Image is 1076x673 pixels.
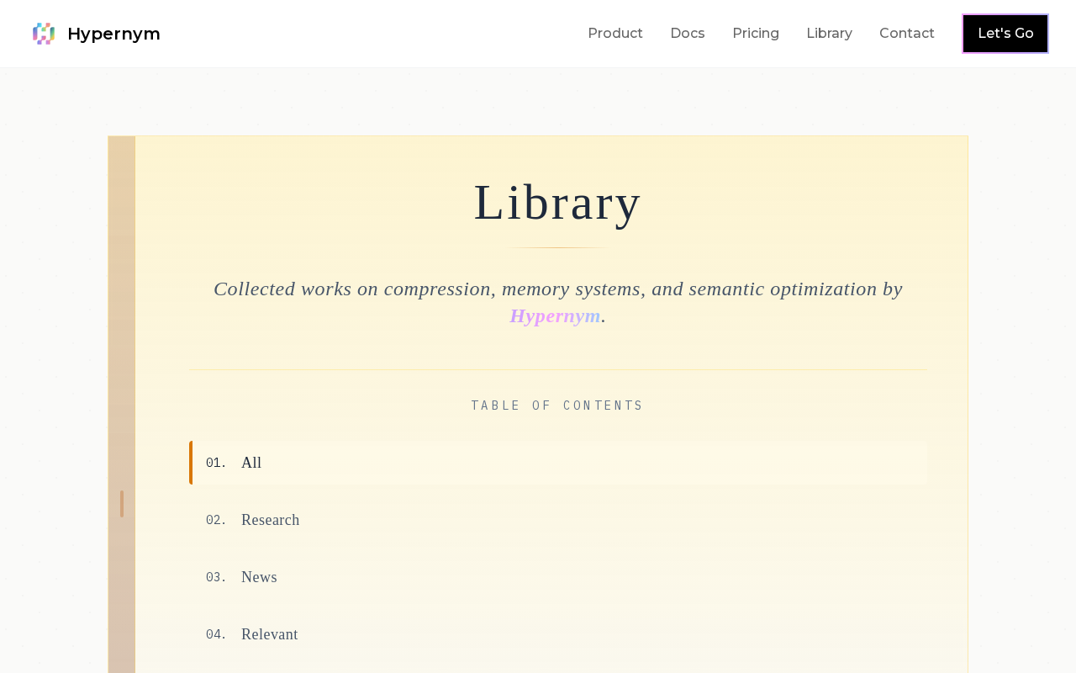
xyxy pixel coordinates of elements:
[189,275,927,329] p: Collected works on compression, memory systems, and semantic optimization by .
[241,508,300,532] span: Research
[732,24,779,44] a: Pricing
[189,397,927,414] h2: Table of Contents
[670,24,705,44] a: Docs
[588,24,643,44] a: Product
[27,17,61,50] img: Hypernym Logo
[241,623,298,646] span: Relevant
[189,612,927,656] button: 04.Relevant
[241,451,261,474] span: All
[978,24,1034,44] a: Let's Go
[806,24,852,44] a: Library
[206,626,228,643] span: 04 .
[879,24,935,44] a: Contact
[241,565,277,589] span: News
[189,441,927,485] button: 01.All
[189,555,927,599] button: 03.News
[189,498,927,542] button: 02.Research
[206,511,228,528] span: 02 .
[206,454,228,471] span: 01 .
[189,177,927,227] h1: Library
[27,17,161,50] a: Hypernym
[509,296,601,335] div: Hypernym
[206,569,228,586] span: 03 .
[67,22,161,45] span: Hypernym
